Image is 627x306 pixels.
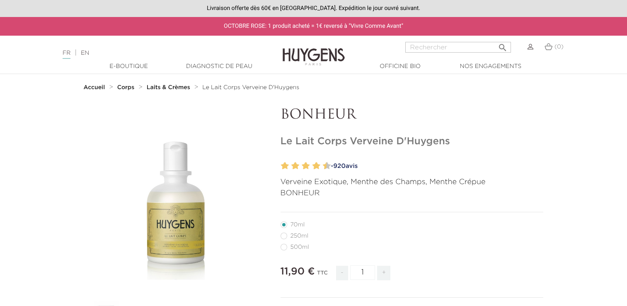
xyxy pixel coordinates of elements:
[281,267,315,277] span: 11,90 €
[281,188,544,199] p: BONHEUR
[317,264,328,287] div: TTC
[147,84,192,91] a: Laits & Crèmes
[202,85,299,90] span: Le Lait Corps Verveine D'Huygens
[321,160,324,172] label: 9
[333,163,346,169] span: 920
[178,62,261,71] a: Diagnostic de peau
[324,160,331,172] label: 10
[554,44,564,50] span: (0)
[498,40,508,50] i: 
[84,84,107,91] a: Accueil
[290,160,293,172] label: 3
[283,160,289,172] label: 2
[310,160,313,172] label: 7
[293,160,299,172] label: 4
[350,265,375,280] input: Quantité
[281,221,315,228] label: 70ml
[304,160,310,172] label: 6
[405,42,511,53] input: Rechercher
[84,85,105,90] strong: Accueil
[281,107,544,123] p: BONHEUR
[202,84,299,91] a: Le Lait Corps Verveine D'Huygens
[377,266,390,280] span: +
[328,160,544,172] a: -920avis
[58,48,255,58] div: |
[281,233,318,239] label: 250ml
[336,266,348,280] span: -
[449,62,532,71] a: Nos engagements
[63,50,70,59] a: FR
[87,62,170,71] a: E-Boutique
[283,35,345,67] img: Huygens
[117,84,136,91] a: Corps
[300,160,303,172] label: 5
[359,62,442,71] a: Officine Bio
[281,136,544,148] h1: Le Lait Corps Verveine D'Huygens
[495,39,510,51] button: 
[314,160,320,172] label: 8
[117,85,135,90] strong: Corps
[147,85,190,90] strong: Laits & Crèmes
[281,177,544,188] p: Verveine Exotique, Menthe des Champs, Menthe Crépue
[81,50,89,56] a: EN
[281,244,319,250] label: 500ml
[279,160,282,172] label: 1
